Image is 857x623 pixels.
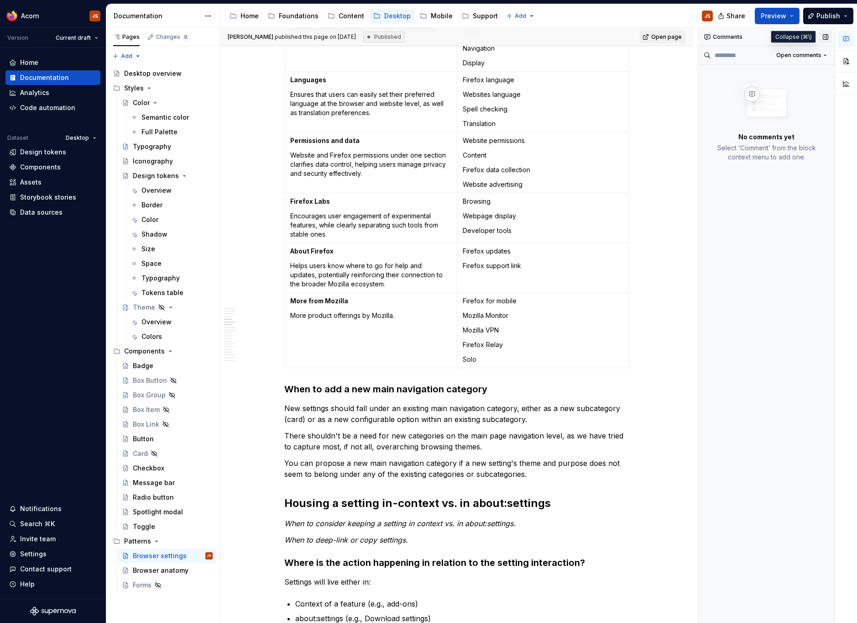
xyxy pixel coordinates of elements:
[463,44,624,53] p: Navigation
[290,211,451,239] p: Encourages user engagement of experimental features, while clearly separating such tools from sta...
[709,143,824,162] p: Select ‘Comment’ from the block context menu to add one.
[761,11,786,21] span: Preview
[803,8,853,24] button: Publish
[133,449,148,458] div: Card
[20,565,72,574] div: Contact support
[133,420,159,429] div: Box Link
[463,226,624,235] p: Developer tools
[127,212,216,227] a: Color
[133,361,153,370] div: Badge
[133,405,160,414] div: Box Item
[133,464,164,473] div: Checkbox
[113,33,140,41] div: Pages
[118,359,216,373] a: Badge
[133,391,166,400] div: Box Group
[463,326,624,335] p: Mozilla VPN
[133,142,171,151] div: Typography
[463,151,624,160] p: Content
[141,274,180,283] div: Typography
[264,9,322,23] a: Foundations
[124,537,151,546] div: Patterns
[284,496,629,511] h2: Housing a setting in-context vs. in about:settings
[127,242,216,256] a: Size
[463,261,624,270] p: Firefox support link
[705,12,711,20] div: JS
[133,171,179,180] div: Design tokens
[463,296,624,306] p: Firefox for mobile
[284,383,629,396] h3: When to add a new main navigation category
[141,230,167,239] div: Shadow
[127,227,216,242] a: Shadow
[7,34,28,42] div: Version
[66,134,89,142] span: Desktop
[110,66,216,592] div: Page tree
[2,6,104,26] button: AcornJS
[124,69,182,78] div: Desktop overview
[141,215,158,224] div: Color
[5,502,100,516] button: Notifications
[20,534,56,544] div: Invite team
[118,549,216,563] a: Browser settingsJS
[5,577,100,591] button: Help
[207,551,211,560] div: JS
[7,134,28,142] div: Dataset
[118,373,216,388] a: Box Button
[133,493,174,502] div: Radio button
[738,132,794,142] p: No comments yet
[5,517,100,531] button: Search ⌘K
[5,175,100,190] a: Assets
[141,244,155,253] div: Size
[118,139,216,154] a: Typography
[284,556,629,569] h3: Where is the action happening in relation to the setting interaction?
[110,534,216,549] div: Patterns
[141,317,172,327] div: Overview
[20,178,42,187] div: Assets
[56,34,91,42] span: Current draft
[141,332,162,341] div: Colors
[133,551,187,560] div: Browser settings
[118,461,216,475] a: Checkbox
[463,105,624,114] p: Spell checking
[463,311,624,320] p: Mozilla Monitor
[290,297,348,305] strong: More from Mozilla
[21,11,39,21] div: Acorn
[463,247,624,256] p: Firefox updates
[20,58,38,67] div: Home
[30,607,76,616] svg: Supernova Logo
[20,73,69,82] div: Documentation
[118,169,216,183] a: Design tokens
[463,58,624,68] p: Display
[640,31,686,43] a: Open page
[370,9,414,23] a: Desktop
[114,11,200,21] div: Documentation
[127,271,216,285] a: Typography
[124,347,165,356] div: Components
[290,197,330,205] strong: Firefox Labs
[20,193,76,202] div: Storybook stories
[5,100,100,115] a: Code automation
[133,98,150,107] div: Color
[226,7,502,25] div: Page tree
[726,11,745,21] span: Share
[290,261,451,289] p: Helps users know where to go for help and updates, potentially reinforcing their connection to th...
[110,50,144,63] button: Add
[127,315,216,329] a: Overview
[20,88,49,97] div: Analytics
[228,33,273,40] span: [PERSON_NAME]
[463,119,624,128] p: Translation
[431,11,453,21] div: Mobile
[118,417,216,432] a: Box Link
[284,403,629,425] p: New settings should fall under an existing main navigation category, either as a new subcategory ...
[133,581,152,590] div: Forms
[463,355,624,364] p: Solo
[416,9,456,23] a: Mobile
[133,478,175,487] div: Message bar
[92,12,98,20] div: JS
[5,55,100,70] a: Home
[141,288,183,297] div: Tokens table
[5,547,100,561] a: Settings
[290,311,451,320] p: More product offerings by Mozilla.
[295,598,629,609] p: Context of a feature (e.g., add-ons)
[284,576,629,587] p: Settings will live either in:
[118,432,216,446] a: Button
